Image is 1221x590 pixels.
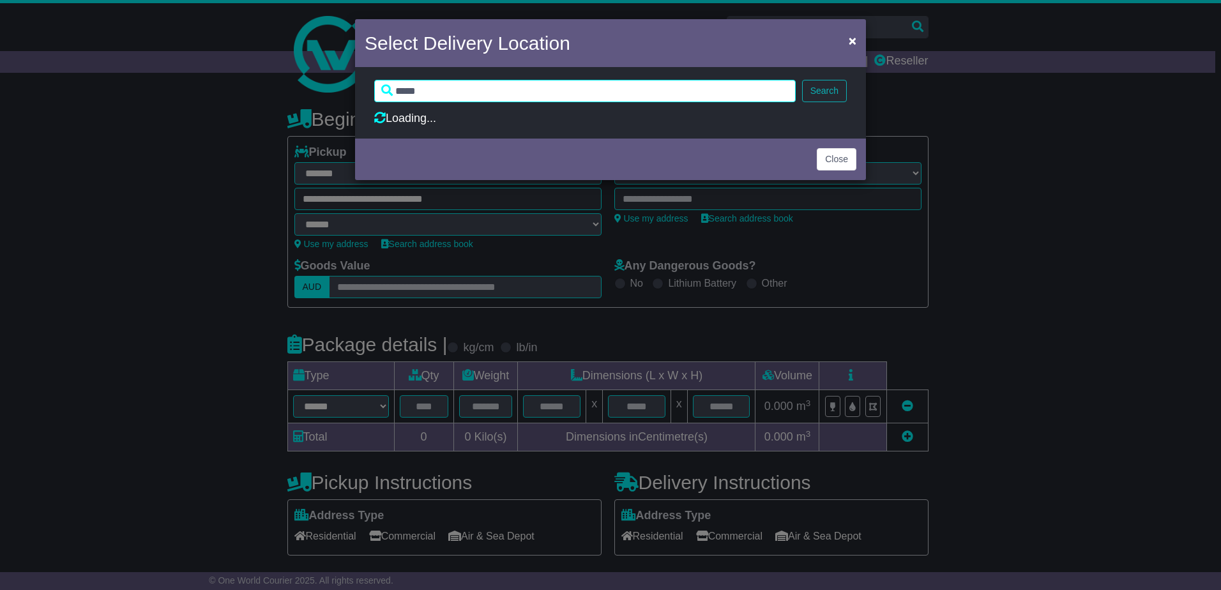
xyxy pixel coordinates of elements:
button: Close [842,27,863,54]
span: × [849,33,856,48]
button: Close [817,148,856,170]
h4: Select Delivery Location [365,29,570,57]
div: Loading... [374,112,847,126]
button: Search [802,80,847,102]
